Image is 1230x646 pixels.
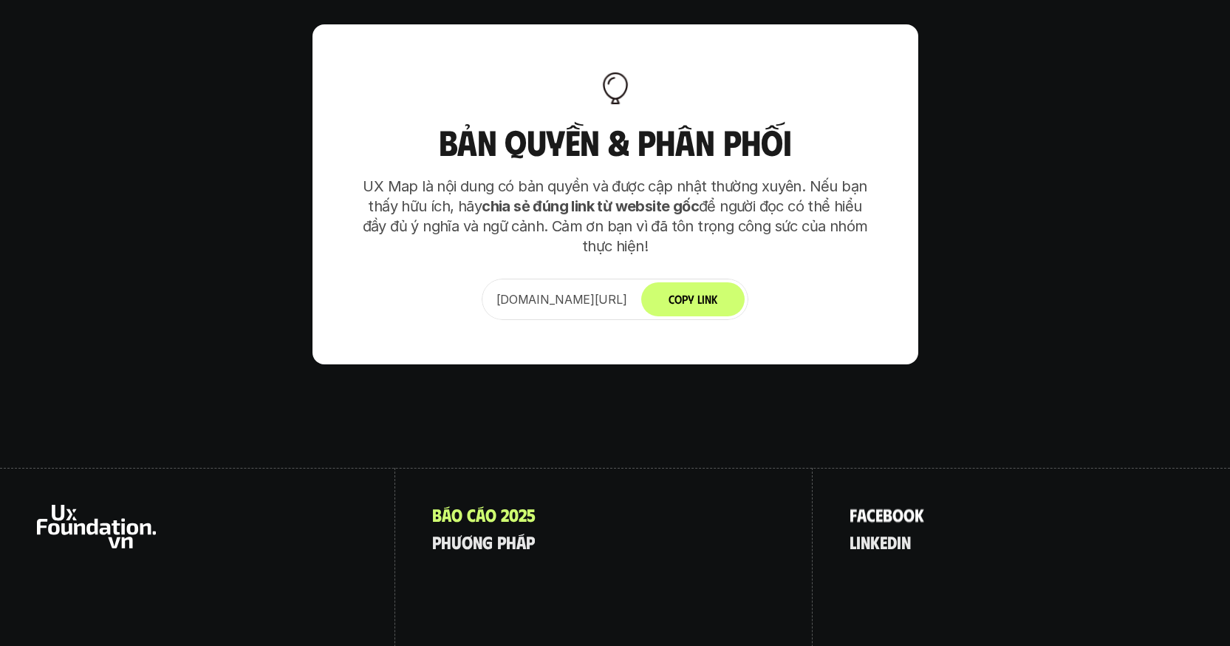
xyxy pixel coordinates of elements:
[857,486,867,505] span: a
[901,532,911,551] span: n
[496,290,627,308] p: [DOMAIN_NAME][URL]
[432,532,441,551] span: p
[432,532,535,551] a: phươngpháp
[875,486,883,505] span: e
[516,532,526,551] span: á
[462,532,473,551] span: ơ
[441,532,451,551] span: h
[442,505,451,524] span: á
[897,532,901,551] span: i
[451,532,462,551] span: ư
[451,505,462,524] span: o
[850,486,857,505] span: f
[892,486,903,505] span: o
[482,532,493,551] span: g
[883,486,892,505] span: b
[867,486,875,505] span: c
[432,505,536,524] a: Báocáo2025
[519,505,527,524] span: 2
[850,505,924,524] a: facebook
[641,282,745,316] button: Copy Link
[357,123,874,162] h3: Bản quyền & Phân phối
[485,505,496,524] span: o
[526,532,535,551] span: p
[887,532,897,551] span: d
[880,532,887,551] span: e
[357,177,874,256] p: UX Map là nội dung có bản quyền và được cập nhật thường xuyên. Nếu bạn thấy hữu ích, hãy để người...
[856,532,861,551] span: i
[467,505,476,524] span: c
[870,532,880,551] span: k
[850,532,911,551] a: linkedin
[915,486,924,505] span: k
[497,532,506,551] span: p
[506,532,516,551] span: h
[509,505,519,524] span: 0
[501,505,509,524] span: 2
[527,505,536,524] span: 5
[476,505,485,524] span: á
[473,532,482,551] span: n
[850,532,856,551] span: l
[482,197,699,215] strong: chia sẻ đúng link từ website gốc
[861,532,870,551] span: n
[903,486,915,505] span: o
[432,505,442,524] span: B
